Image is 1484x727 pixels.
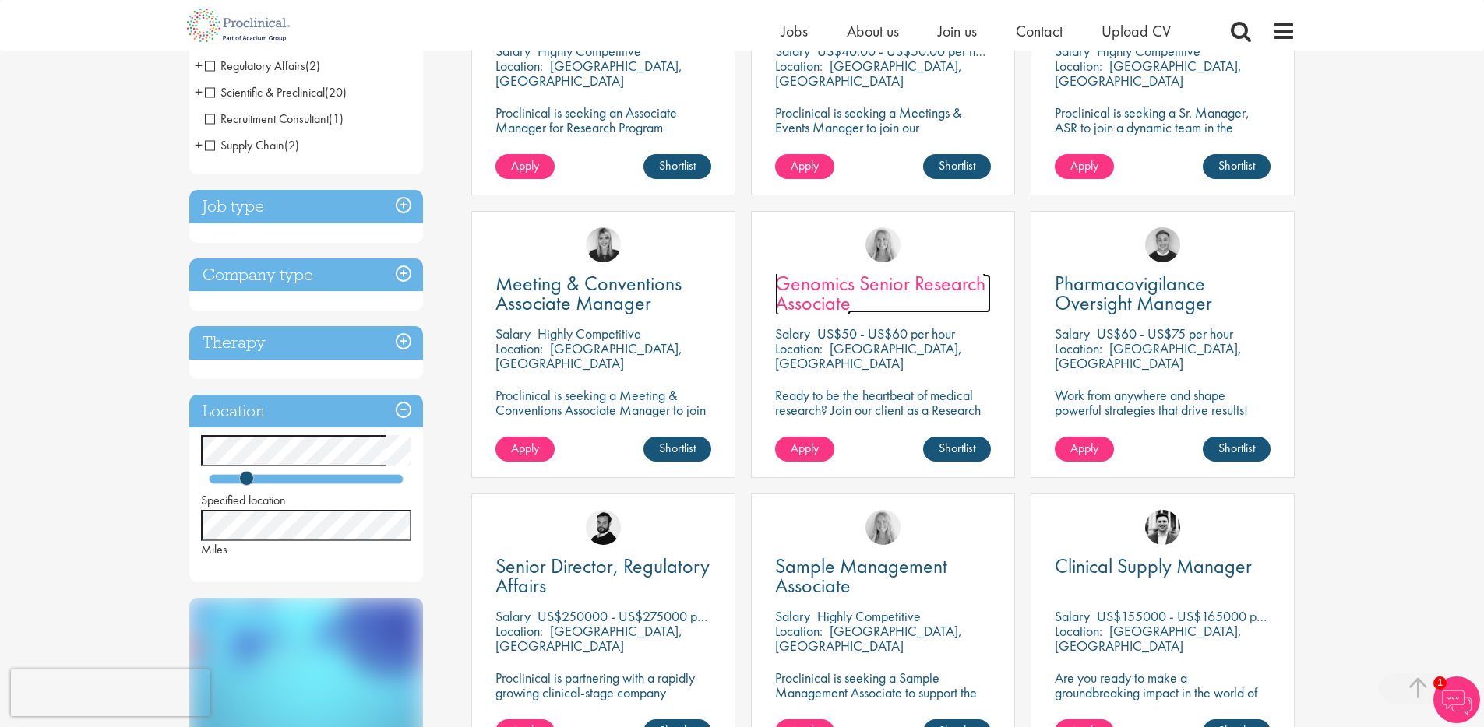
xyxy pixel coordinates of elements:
span: + [195,80,203,104]
span: Senior Director, Regulatory Affairs [495,553,710,599]
span: Apply [1070,157,1098,174]
span: Supply Chain [205,137,299,153]
span: Salary [775,42,810,60]
p: Proclinical is seeking a Sr. Manager, ASR to join a dynamic team in the oncology and pharmaceutic... [1055,105,1271,149]
span: Recruitment Consultant [205,111,344,127]
a: Contact [1016,21,1063,41]
a: Shortlist [643,437,711,462]
p: US$50 - US$60 per hour [817,325,955,342]
span: Salary [495,42,531,60]
span: Meeting & Conventions Associate Manager [495,270,682,316]
span: Regulatory Affairs [205,58,305,74]
span: + [195,133,203,156]
p: Highly Competitive [538,325,641,342]
span: Location: [495,57,543,75]
span: Clinical Supply Manager [1055,553,1252,579]
a: Senior Director, Regulatory Affairs [495,557,711,595]
p: [GEOGRAPHIC_DATA], [GEOGRAPHIC_DATA] [775,339,962,372]
span: Salary [775,325,810,342]
p: [GEOGRAPHIC_DATA], [GEOGRAPHIC_DATA] [1055,57,1242,90]
p: Proclinical is seeking an Associate Manager for Research Program Management to join a dynamic tea... [495,105,711,164]
span: Salary [495,325,531,342]
a: Jobs [781,21,808,41]
a: Pharmacovigilance Oversight Manager [1055,274,1271,313]
span: Salary [1055,325,1090,342]
p: Highly Competitive [538,42,641,60]
span: Apply [791,157,819,174]
p: Proclinical is seeking a Meeting & Conventions Associate Manager to join our client's team in [US... [495,388,711,432]
span: Salary [495,607,531,625]
span: Location: [1055,622,1102,640]
span: Salary [1055,607,1090,625]
a: Apply [775,437,834,462]
a: Meeting & Conventions Associate Manager [495,274,711,313]
iframe: reCAPTCHA [11,669,210,716]
p: [GEOGRAPHIC_DATA], [GEOGRAPHIC_DATA] [495,57,682,90]
p: [GEOGRAPHIC_DATA], [GEOGRAPHIC_DATA] [775,57,962,90]
a: Apply [1055,154,1114,179]
span: (1) [329,111,344,127]
p: US$60 - US$75 per hour [1097,325,1233,342]
img: Chatbot [1433,676,1480,723]
span: Apply [511,157,539,174]
span: Upload CV [1102,21,1171,41]
a: Join us [938,21,977,41]
img: Shannon Briggs [865,227,901,262]
span: Apply [1070,440,1098,456]
span: (20) [325,84,347,100]
a: Apply [495,437,555,462]
p: Proclinical is seeking a Meetings & Events Manager to join our pharmaceutical company in [US_STATE]! [775,105,991,164]
a: Sample Management Associate [775,557,991,595]
a: Shortlist [923,154,991,179]
span: Apply [791,440,819,456]
a: Shortlist [923,437,991,462]
img: Bo Forsen [1145,227,1180,262]
img: Shannon Briggs [865,510,901,545]
h3: Therapy [189,326,423,360]
span: (2) [305,58,320,74]
a: Shortlist [643,154,711,179]
span: Location: [775,57,823,75]
p: Highly Competitive [1097,42,1200,60]
span: Salary [775,607,810,625]
span: (2) [284,137,299,153]
span: Location: [775,622,823,640]
span: Specified location [201,492,286,508]
span: Location: [495,339,543,357]
span: Scientific & Preclinical [205,84,325,100]
a: Shortlist [1203,437,1271,462]
p: Highly Competitive [817,607,921,625]
span: Pharmacovigilance Oversight Manager [1055,270,1212,316]
a: Apply [1055,437,1114,462]
span: Recruitment Consultant [205,111,329,127]
img: Janelle Jones [586,227,621,262]
a: Shortlist [1203,154,1271,179]
span: Regulatory Affairs [205,58,320,74]
p: US$155000 - US$165000 per annum [1097,607,1306,625]
span: Sample Management Associate [775,553,947,599]
p: [GEOGRAPHIC_DATA], [GEOGRAPHIC_DATA] [1055,622,1242,655]
h3: Job type [189,190,423,223]
img: Nick Walker [586,510,621,545]
p: [GEOGRAPHIC_DATA], [GEOGRAPHIC_DATA] [495,339,682,372]
a: Edward Little [1145,510,1180,545]
p: [GEOGRAPHIC_DATA], [GEOGRAPHIC_DATA] [495,622,682,655]
p: Ready to be the heartbeat of medical research? Join our client as a Research Associate and assist... [775,388,991,447]
h3: Company type [189,258,423,292]
span: Genomics Senior Research Associate [775,270,985,316]
span: Salary [1055,42,1090,60]
p: US$40.00 - US$50.00 per hour [817,42,992,60]
span: + [195,54,203,77]
span: Location: [1055,339,1102,357]
p: [GEOGRAPHIC_DATA], [GEOGRAPHIC_DATA] [1055,339,1242,372]
a: About us [847,21,899,41]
